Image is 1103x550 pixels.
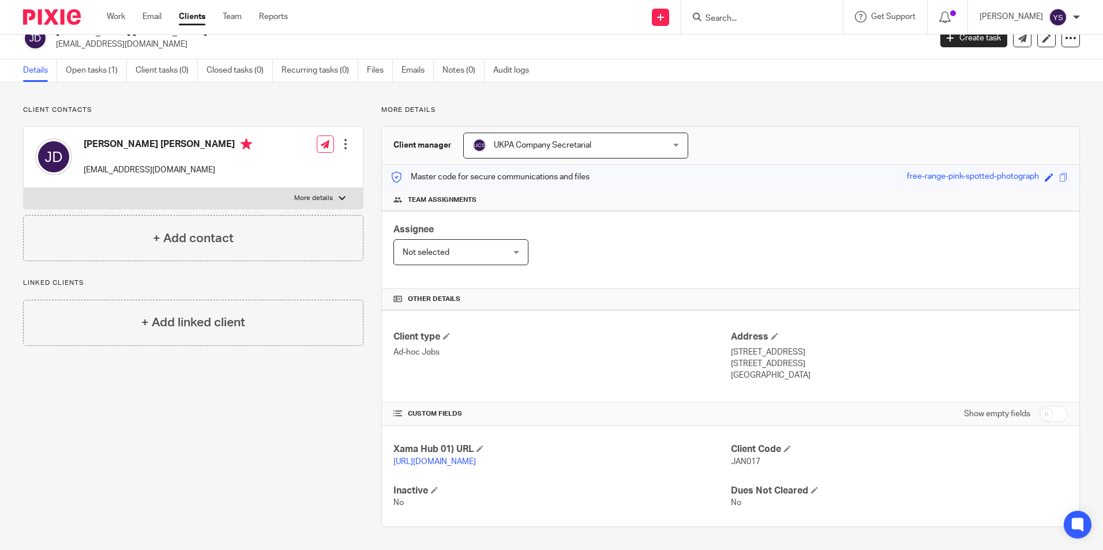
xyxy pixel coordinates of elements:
p: Master code for secure communications and files [391,171,590,183]
h4: [PERSON_NAME] [PERSON_NAME] [84,138,252,153]
span: No [731,499,741,507]
a: Files [367,59,393,82]
label: Show empty fields [964,408,1030,420]
a: Emails [402,59,434,82]
span: UKPA Company Secretarial [494,141,591,149]
h4: Dues Not Cleared [731,485,1068,497]
h4: Inactive [393,485,730,497]
a: Client tasks (0) [136,59,198,82]
a: Details [23,59,57,82]
span: Not selected [403,248,449,257]
input: Search [704,14,808,24]
a: Notes (0) [442,59,485,82]
div: free-range-pink-spotted-photograph [907,171,1039,184]
img: svg%3E [472,138,486,152]
a: Work [107,11,125,22]
p: [STREET_ADDRESS] [731,346,1068,358]
span: Assignee [393,225,434,234]
h4: + Add linked client [141,314,245,331]
h3: Client manager [393,140,452,151]
img: svg%3E [23,26,47,50]
h4: + Add contact [153,229,234,247]
a: Recurring tasks (0) [282,59,358,82]
h4: Address [731,331,1068,343]
p: Linked clients [23,278,363,288]
h4: Client type [393,331,730,343]
h4: Client Code [731,443,1068,455]
a: [URL][DOMAIN_NAME] [393,458,476,466]
a: Clients [179,11,205,22]
span: Get Support [871,13,916,21]
img: svg%3E [1049,8,1067,27]
span: JAN017 [731,458,760,466]
a: Closed tasks (0) [207,59,273,82]
a: Reports [259,11,288,22]
a: Email [142,11,162,22]
span: Other details [408,295,460,304]
img: svg%3E [35,138,72,175]
p: More details [381,106,1080,115]
p: More details [294,194,333,203]
p: Ad-hoc Jobs [393,346,730,358]
p: [GEOGRAPHIC_DATA] [731,370,1068,381]
a: Create task [940,29,1007,47]
span: No [393,499,404,507]
img: Pixie [23,9,81,25]
p: [PERSON_NAME] [980,11,1043,22]
p: [EMAIL_ADDRESS][DOMAIN_NAME] [56,39,923,50]
h4: Xama Hub 01) URL [393,443,730,455]
span: Team assignments [408,195,477,205]
h4: CUSTOM FIELDS [393,409,730,419]
p: [EMAIL_ADDRESS][DOMAIN_NAME] [84,164,252,176]
p: [STREET_ADDRESS] [731,358,1068,370]
a: Open tasks (1) [66,59,127,82]
a: Team [223,11,242,22]
p: Client contacts [23,106,363,115]
i: Primary [241,138,252,150]
a: Audit logs [493,59,538,82]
